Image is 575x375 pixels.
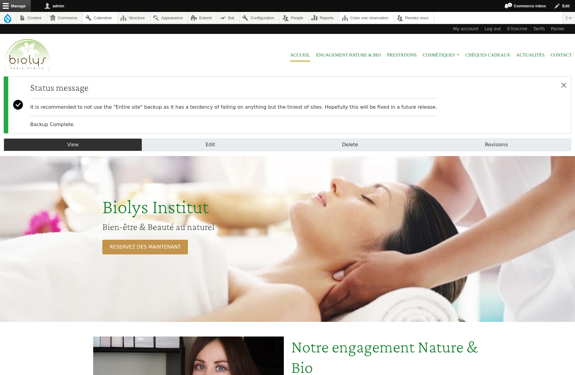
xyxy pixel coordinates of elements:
button: Close [556,77,571,94]
span: 1 [507,2,512,7]
a: Commerce [47,12,83,24]
h2: Bien-être & Beauté au naturel [102,221,343,232]
a: Actualités [516,48,545,62]
button: Vertical orientation [563,12,575,24]
a: Edit [142,138,278,151]
a: Panier [548,24,568,34]
a: Chèques cadeaux [466,48,510,62]
a: Tarifs [530,24,548,34]
a: Calendrier [83,12,117,24]
a: People [280,12,309,24]
img: Home [3,38,52,73]
a: S'inscrire [504,24,530,34]
h2: Status message [30,82,437,93]
a: Appearance [150,12,188,24]
a: Content [16,12,47,24]
span: Biolys Institut [102,196,209,217]
a: Structure [118,12,150,24]
a: Engagement Nature & Bio [316,48,381,62]
a: RESERVEZ DES MAINTENANT [102,240,188,254]
a: Bat [217,12,240,24]
div: It is recommended to not use the "Entire site" backup as it has a tendency of failing on anything... [30,82,437,128]
svg: Success: [13,82,23,128]
a: Extend [188,12,217,24]
a: Revisions [421,138,571,151]
a: Créer une réservation [339,12,394,24]
span: Cosmétiques [423,48,460,62]
a: Rendez-vous [394,12,434,24]
span: » [457,54,460,56]
a: My account [450,24,482,34]
a: Prestations [387,48,416,62]
a: View [4,138,142,151]
a: Accueil [290,48,310,62]
a: Delete [279,138,422,151]
nav: Tabs [4,138,571,151]
a: Reports [309,12,339,24]
div: Status message [4,76,571,133]
a: Log out [482,24,504,34]
a: Contact [551,48,572,62]
a: Configuration [240,12,280,24]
